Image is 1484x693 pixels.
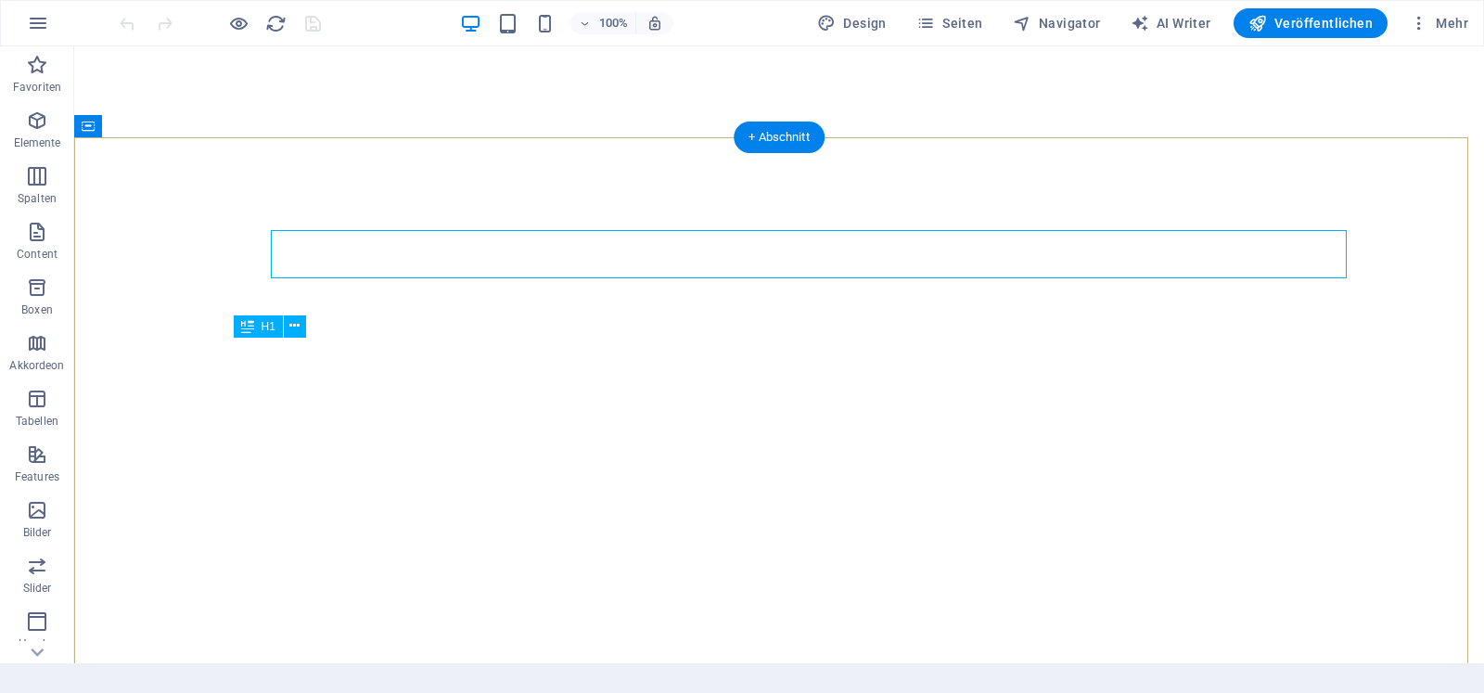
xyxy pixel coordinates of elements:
p: Features [15,469,59,484]
p: Slider [23,581,52,596]
p: Boxen [21,302,53,317]
span: Seiten [916,14,983,32]
span: H1 [262,321,275,332]
p: Elemente [14,135,61,150]
span: AI Writer [1131,14,1211,32]
button: Navigator [1005,8,1108,38]
p: Favoriten [13,80,61,95]
button: reload [264,12,287,34]
span: Navigator [1013,14,1101,32]
button: AI Writer [1123,8,1219,38]
span: Design [817,14,887,32]
p: Bilder [23,525,52,540]
button: 100% [570,12,636,34]
button: Veröffentlichen [1234,8,1388,38]
button: Klicke hier, um den Vorschau-Modus zu verlassen [227,12,249,34]
h6: 100% [598,12,628,34]
p: Spalten [18,191,57,206]
button: Seiten [909,8,991,38]
span: Veröffentlichen [1248,14,1373,32]
span: Mehr [1410,14,1468,32]
p: Tabellen [16,414,58,429]
div: + Abschnitt [734,122,825,153]
p: Content [17,247,58,262]
button: Mehr [1402,8,1476,38]
i: Bei Größenänderung Zoomstufe automatisch an das gewählte Gerät anpassen. [646,15,663,32]
i: Seite neu laden [265,13,287,34]
p: Akkordeon [9,358,64,373]
p: Header [19,636,56,651]
div: Design (Strg+Alt+Y) [810,8,894,38]
button: Design [810,8,894,38]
